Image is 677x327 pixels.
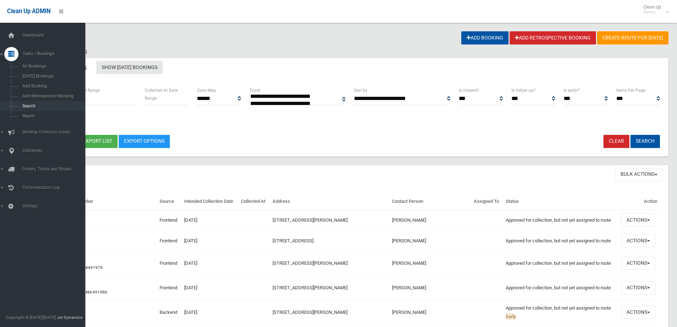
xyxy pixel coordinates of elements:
[20,94,85,99] span: Add Retrospective Booking
[77,135,118,148] button: Export list
[389,231,471,251] td: [PERSON_NAME]
[503,194,618,210] th: Status
[621,257,655,270] button: Actions
[389,210,471,230] td: [PERSON_NAME]
[389,300,471,325] td: [PERSON_NAME]
[181,194,238,210] th: Intended Collection Date
[597,31,668,44] a: Create route for [DATE]
[20,114,85,118] span: Report
[503,231,618,251] td: Approved for collection, but not yet assigned to route
[249,86,260,94] label: Truck
[621,213,655,227] button: Actions
[96,61,163,74] a: Show [DATE] Bookings
[273,238,313,243] a: [STREET_ADDRESS]
[157,300,181,325] td: Backend
[20,51,91,56] span: Tasks / Bookings
[85,290,107,295] a: #M-491980
[181,300,238,325] td: [DATE]
[181,210,238,230] td: [DATE]
[640,4,668,15] span: Clean Up
[615,168,663,181] button: Bulk Actions
[181,276,238,300] td: [DATE]
[270,194,389,210] th: Address
[157,194,181,210] th: Source
[238,194,270,210] th: Collected At
[503,210,618,230] td: Approved for collection, but not yet assigned to route
[20,74,85,79] span: [DATE] Bookings
[471,194,503,210] th: Assigned To
[157,210,181,230] td: Frontend
[273,260,348,266] a: [STREET_ADDRESS][PERSON_NAME]
[57,315,82,320] strong: Jet Dynamics
[20,84,85,89] span: Add Booking
[119,135,170,148] a: Export Options
[57,194,157,210] th: Booking Number
[20,167,91,172] span: Drivers, Trucks and Routes
[461,31,509,44] a: Add Booking
[20,33,91,38] span: Dashboard
[621,234,655,247] button: Actions
[621,306,655,319] button: Actions
[20,185,91,190] span: Communication Log
[7,8,50,15] span: Clean Up ADMIN
[630,135,660,148] button: Search
[20,148,91,153] span: Addresses
[273,217,348,223] a: [STREET_ADDRESS][PERSON_NAME]
[510,31,596,44] a: Add Retrospective Booking
[503,300,618,325] td: Approved for collection, but not yet assigned to route
[157,276,181,300] td: Frontend
[20,204,91,209] span: Settings
[273,285,348,290] a: [STREET_ADDRESS][PERSON_NAME]
[389,276,471,300] td: [PERSON_NAME]
[85,265,103,270] a: #491979
[20,64,85,69] span: All Bookings
[603,135,629,148] a: Clear
[157,251,181,276] td: Frontend
[389,194,471,210] th: Contact Person
[503,276,618,300] td: Approved for collection, but not yet assigned to route
[157,231,181,251] td: Frontend
[273,310,348,315] a: [STREET_ADDRESS][PERSON_NAME]
[643,10,661,15] small: Admin
[181,231,238,251] td: [DATE]
[6,315,56,320] span: Copyright © [DATE]-[DATE]
[389,251,471,276] td: [PERSON_NAME]
[621,281,655,295] button: Actions
[503,251,618,276] td: Approved for collection, but not yet assigned to route
[618,194,660,210] th: Action
[506,313,516,320] span: Early
[181,251,238,276] td: [DATE]
[20,104,85,109] span: Search
[20,130,91,135] span: Booking Collection Issues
